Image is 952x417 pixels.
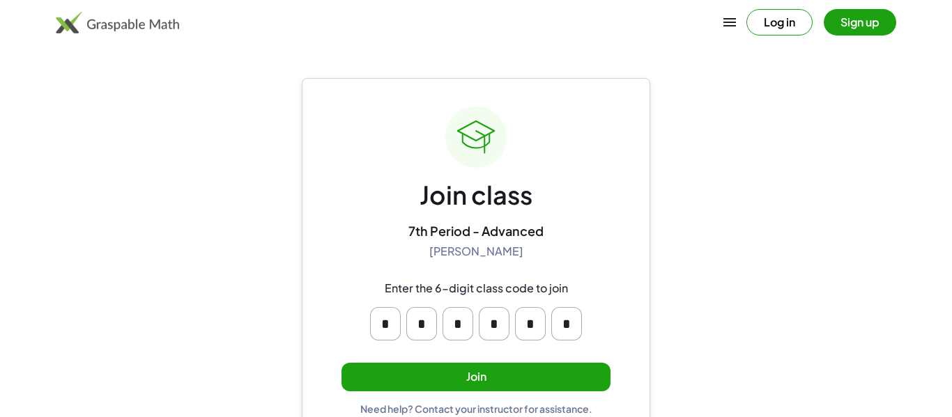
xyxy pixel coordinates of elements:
button: Sign up [824,9,896,36]
div: Join class [420,179,532,212]
button: Join [341,363,611,391]
button: Log in [746,9,813,36]
div: Need help? Contact your instructor for assistance. [360,402,592,415]
div: [PERSON_NAME] [429,244,523,259]
div: Enter the 6-digit class code to join [385,281,568,296]
div: 7th Period - Advanced [408,223,544,239]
